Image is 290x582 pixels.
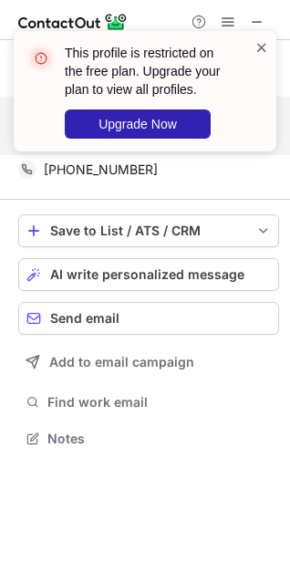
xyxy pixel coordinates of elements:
button: Upgrade Now [65,109,211,139]
button: Find work email [18,390,279,415]
span: Notes [47,431,272,447]
button: save-profile-one-click [18,214,279,247]
img: error [26,44,56,73]
button: Send email [18,302,279,335]
button: Add to email campaign [18,346,279,379]
img: ContactOut v5.3.10 [18,11,128,33]
span: AI write personalized message [50,267,244,282]
button: Notes [18,426,279,452]
span: Upgrade Now [98,117,177,131]
span: Send email [50,311,119,326]
span: Find work email [47,394,272,411]
span: Add to email campaign [49,355,194,369]
header: This profile is restricted on the free plan. Upgrade your plan to view all profiles. [65,44,233,99]
button: AI write personalized message [18,258,279,291]
div: Save to List / ATS / CRM [50,223,247,238]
